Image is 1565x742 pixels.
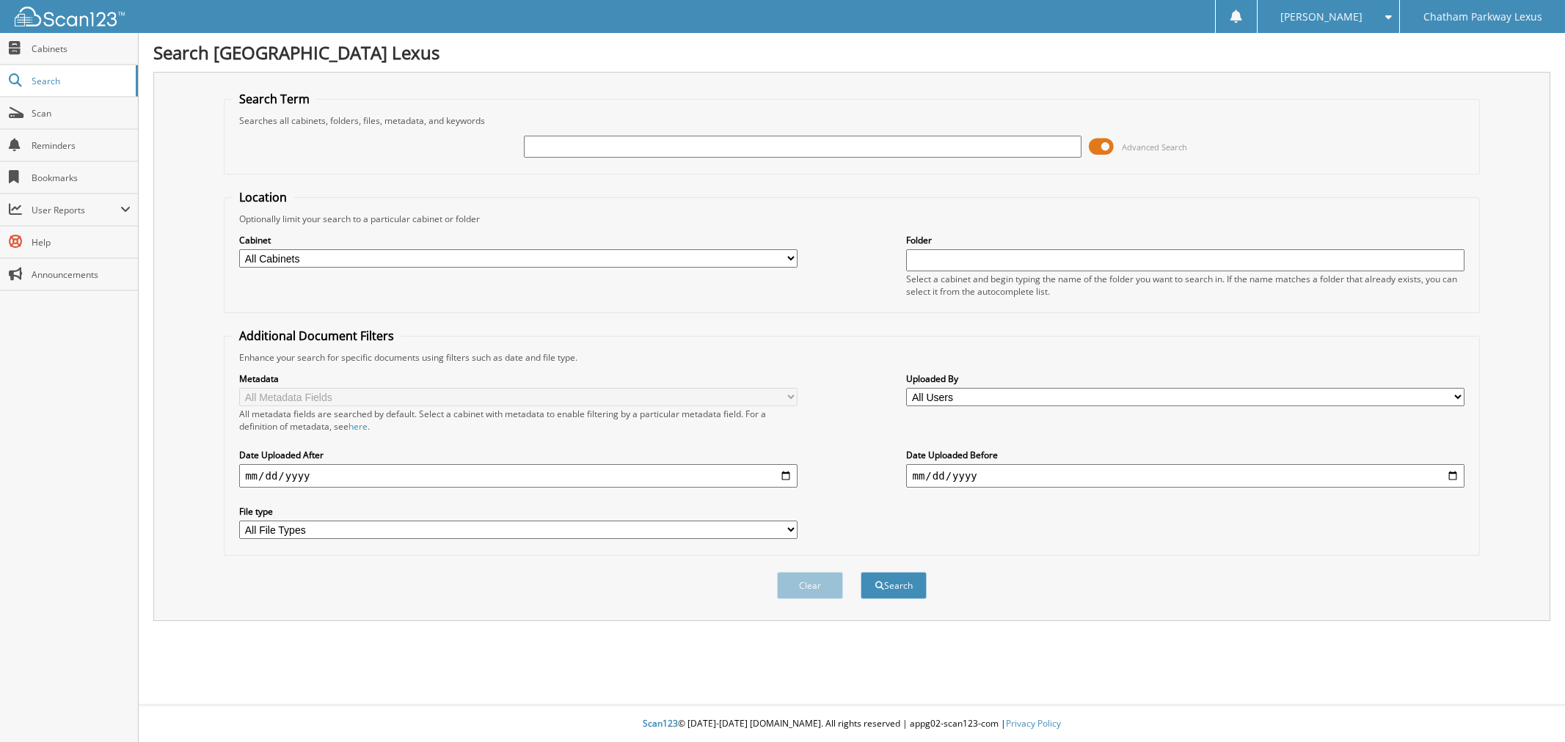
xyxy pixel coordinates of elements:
[1006,717,1061,730] a: Privacy Policy
[239,505,797,518] label: File type
[239,464,797,488] input: start
[906,273,1464,298] div: Select a cabinet and begin typing the name of the folder you want to search in. If the name match...
[906,372,1464,385] label: Uploaded By
[232,91,317,107] legend: Search Term
[32,236,131,249] span: Help
[32,107,131,120] span: Scan
[239,234,797,246] label: Cabinet
[232,328,401,344] legend: Additional Document Filters
[15,7,125,26] img: scan123-logo-white.svg
[32,172,131,184] span: Bookmarks
[239,372,797,385] label: Metadata
[153,40,1550,65] h1: Search [GEOGRAPHIC_DATA] Lexus
[32,204,120,216] span: User Reports
[239,408,797,433] div: All metadata fields are searched by default. Select a cabinet with metadata to enable filtering b...
[232,189,294,205] legend: Location
[1122,142,1187,153] span: Advanced Search
[777,572,843,599] button: Clear
[32,139,131,152] span: Reminders
[349,420,368,433] a: here
[32,43,131,55] span: Cabinets
[232,351,1472,364] div: Enhance your search for specific documents using filters such as date and file type.
[643,717,678,730] span: Scan123
[1280,12,1362,21] span: [PERSON_NAME]
[139,706,1565,742] div: © [DATE]-[DATE] [DOMAIN_NAME]. All rights reserved | appg02-scan123-com |
[906,449,1464,461] label: Date Uploaded Before
[232,213,1472,225] div: Optionally limit your search to a particular cabinet or folder
[1423,12,1542,21] span: Chatham Parkway Lexus
[861,572,927,599] button: Search
[906,464,1464,488] input: end
[32,268,131,281] span: Announcements
[239,449,797,461] label: Date Uploaded After
[32,75,128,87] span: Search
[906,234,1464,246] label: Folder
[232,114,1472,127] div: Searches all cabinets, folders, files, metadata, and keywords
